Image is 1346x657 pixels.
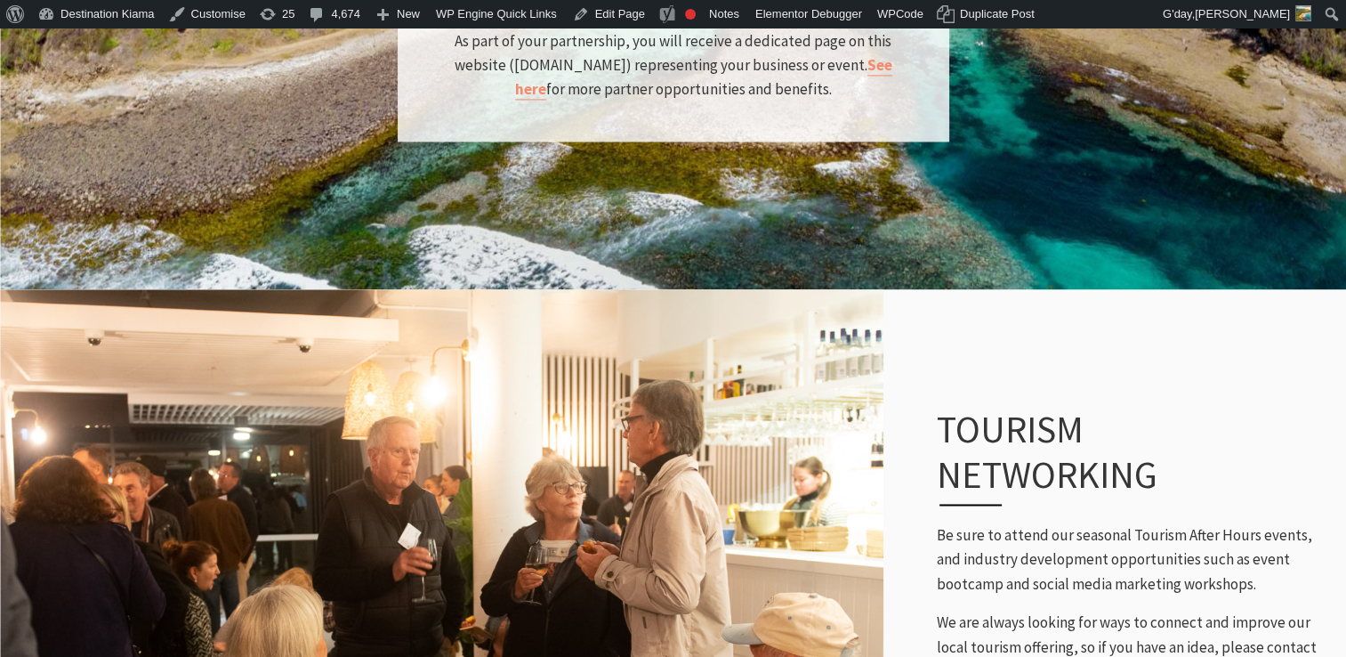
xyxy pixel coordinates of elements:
[937,407,1289,506] h3: TOURISM NETWORKING
[515,55,892,100] a: See here
[685,9,696,20] div: Focus keyphrase not set
[1195,7,1290,20] span: [PERSON_NAME]
[937,523,1328,596] p: Be sure to attend our seasonal Tourism After Hours events, and industry development opportunities...
[438,29,909,102] p: As part of your partnership, you will receive a dedicated page on this website ([DOMAIN_NAME]) re...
